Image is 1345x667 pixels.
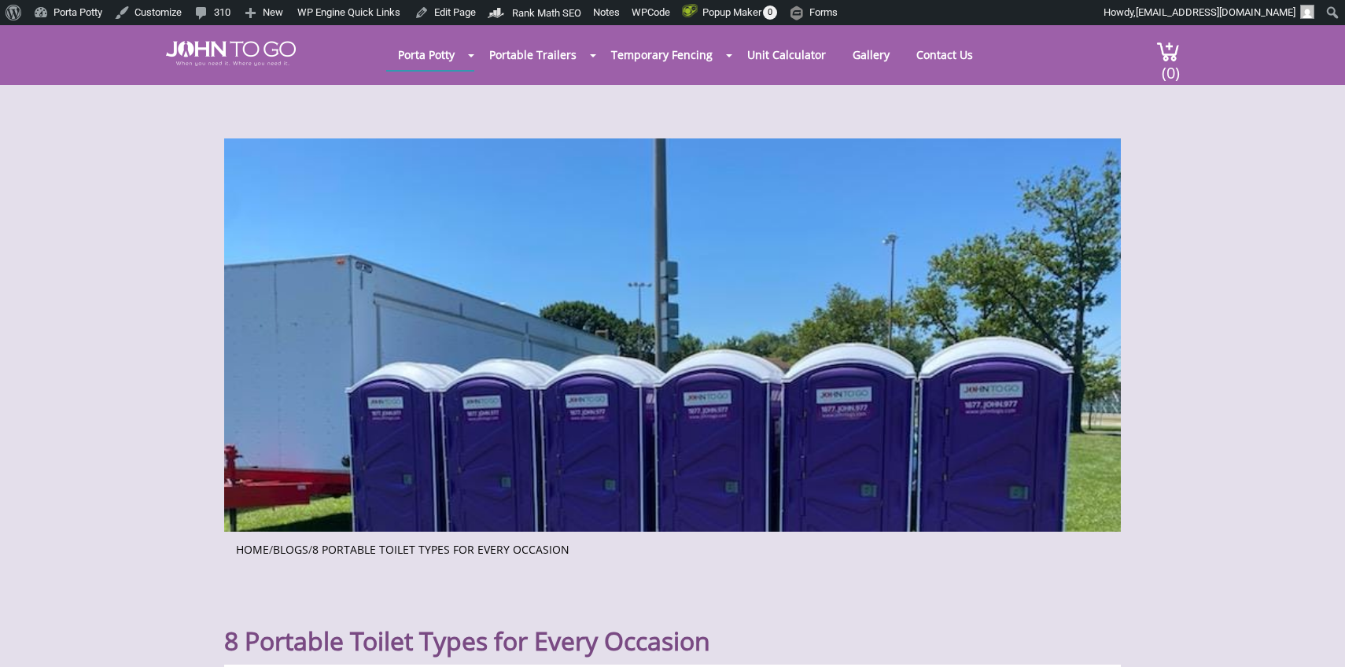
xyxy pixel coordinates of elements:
a: Portable Trailers [477,39,588,70]
span: Rank Math SEO [512,7,581,19]
span: 0 [763,6,777,20]
a: Contact Us [905,39,985,70]
a: Gallery [841,39,901,70]
a: Home [236,542,269,557]
span: (0) [1161,50,1180,83]
a: 8 Portable Toilet Types for Every Occasion [312,542,569,557]
a: Blogs [273,542,308,557]
a: Porta Potty [386,39,466,70]
a: Unit Calculator [735,39,838,70]
ul: / / [236,538,1109,558]
span: [EMAIL_ADDRESS][DOMAIN_NAME] [1136,6,1295,18]
a: Temporary Fencing [599,39,724,70]
h1: 8 Portable Toilet Types for Every Occasion [224,588,1121,657]
img: JOHN to go [166,41,296,66]
img: cart a [1156,41,1180,62]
